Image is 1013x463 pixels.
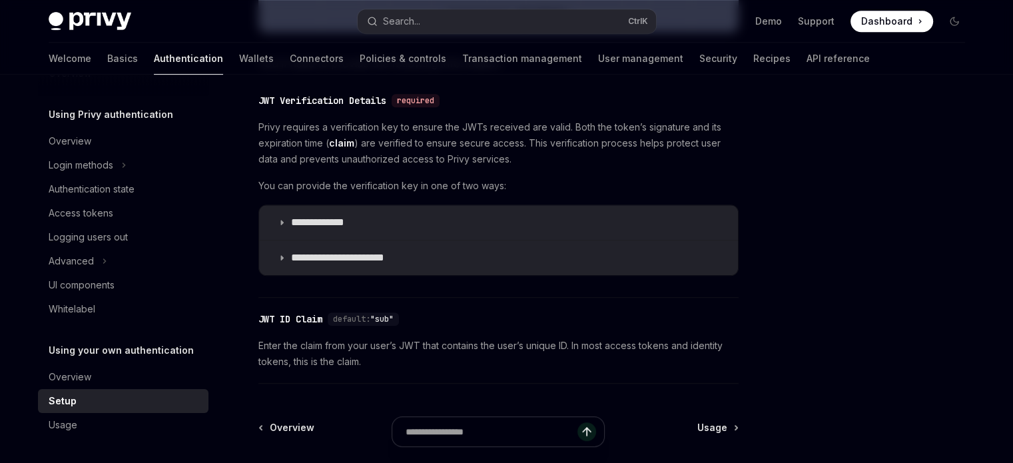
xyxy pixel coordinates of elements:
span: Dashboard [861,15,912,28]
a: Wallets [239,43,274,75]
a: Setup [38,389,208,413]
div: Usage [49,417,77,433]
a: Connectors [290,43,344,75]
a: Transaction management [462,43,582,75]
span: default: [333,314,370,324]
a: Recipes [753,43,791,75]
div: Overview [49,133,91,149]
div: JWT ID Claim [258,312,322,326]
div: Advanced [49,253,94,269]
span: Ctrl K [628,16,648,27]
div: Whitelabel [49,301,95,317]
a: Overview [38,129,208,153]
a: Usage [38,413,208,437]
a: Security [699,43,737,75]
a: Welcome [49,43,91,75]
div: Logging users out [49,229,128,245]
a: Authentication [154,43,223,75]
div: Access tokens [49,205,113,221]
span: Enter the claim from your user’s JWT that contains the user’s unique ID. In most access tokens an... [258,338,739,370]
a: UI components [38,273,208,297]
div: Overview [49,369,91,385]
span: You can provide the verification key in one of two ways: [258,178,739,194]
a: claim [329,137,354,149]
span: "sub" [370,314,394,324]
a: Access tokens [38,201,208,225]
a: Basics [107,43,138,75]
a: Dashboard [850,11,933,32]
input: Ask a question... [406,417,577,446]
a: User management [598,43,683,75]
a: Support [798,15,835,28]
a: Logging users out [38,225,208,249]
h5: Using Privy authentication [49,107,173,123]
a: Overview [38,365,208,389]
button: Advanced [38,249,208,273]
span: Privy requires a verification key to ensure the JWTs received are valid. Both the token’s signatu... [258,119,739,167]
a: Whitelabel [38,297,208,321]
a: Authentication state [38,177,208,201]
button: Send message [577,422,596,441]
div: JWT Verification Details [258,94,386,107]
div: Setup [49,393,77,409]
img: dark logo [49,12,131,31]
div: required [392,94,440,107]
div: Login methods [49,157,113,173]
button: Search...CtrlK [358,9,656,33]
div: UI components [49,277,115,293]
a: Demo [755,15,782,28]
h5: Using your own authentication [49,342,194,358]
button: Toggle dark mode [944,11,965,32]
button: Login methods [38,153,208,177]
a: Policies & controls [360,43,446,75]
div: Search... [383,13,420,29]
div: Authentication state [49,181,135,197]
a: API reference [807,43,870,75]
